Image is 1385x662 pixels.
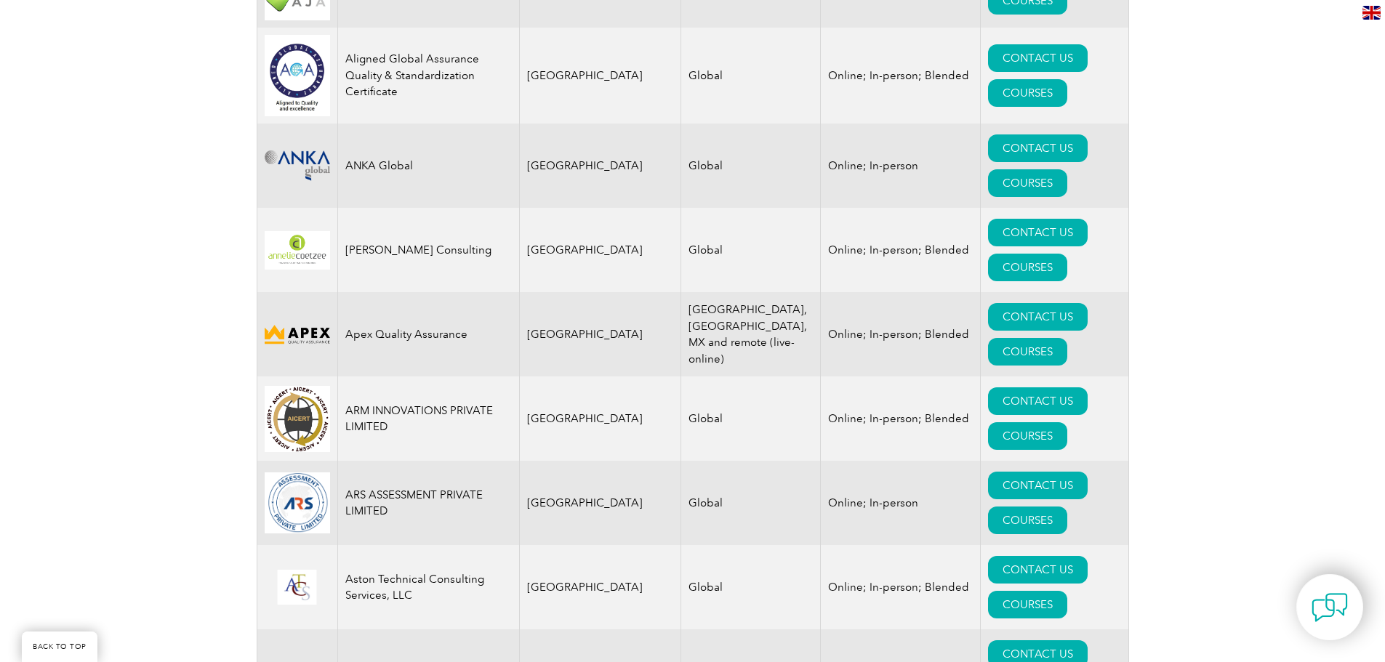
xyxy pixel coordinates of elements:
[988,134,1088,162] a: CONTACT US
[519,461,681,545] td: [GEOGRAPHIC_DATA]
[265,570,330,605] img: ce24547b-a6e0-e911-a812-000d3a795b83-logo.png
[265,323,330,347] img: cdfe6d45-392f-f011-8c4d-000d3ad1ee32-logo.png
[988,79,1067,107] a: COURSES
[337,124,519,208] td: ANKA Global
[821,208,981,292] td: Online; In-person; Blended
[519,208,681,292] td: [GEOGRAPHIC_DATA]
[988,169,1067,197] a: COURSES
[337,461,519,545] td: ARS ASSESSMENT PRIVATE LIMITED
[681,461,821,545] td: Global
[988,556,1088,584] a: CONTACT US
[265,150,330,181] img: c09c33f4-f3a0-ea11-a812-000d3ae11abd-logo.png
[337,376,519,461] td: ARM INNOVATIONS PRIVATE LIMITED
[337,292,519,376] td: Apex Quality Assurance
[988,591,1067,618] a: COURSES
[988,254,1067,281] a: COURSES
[681,376,821,461] td: Global
[337,545,519,629] td: Aston Technical Consulting Services, LLC
[519,376,681,461] td: [GEOGRAPHIC_DATA]
[22,631,97,662] a: BACK TO TOP
[681,545,821,629] td: Global
[681,124,821,208] td: Global
[821,124,981,208] td: Online; In-person
[821,28,981,124] td: Online; In-person; Blended
[519,292,681,376] td: [GEOGRAPHIC_DATA]
[988,219,1088,246] a: CONTACT US
[519,545,681,629] td: [GEOGRAPHIC_DATA]
[681,28,821,124] td: Global
[988,303,1088,331] a: CONTACT US
[265,472,330,533] img: 509b7a2e-6565-ed11-9560-0022481565fd-logo.png
[519,28,681,124] td: [GEOGRAPHIC_DATA]
[988,387,1088,415] a: CONTACT US
[821,376,981,461] td: Online; In-person; Blended
[519,124,681,208] td: [GEOGRAPHIC_DATA]
[681,208,821,292] td: Global
[821,461,981,545] td: Online; In-person
[337,28,519,124] td: Aligned Global Assurance Quality & Standardization Certificate
[337,208,519,292] td: [PERSON_NAME] Consulting
[265,386,330,452] img: d4f7149c-8dc9-ef11-a72f-002248108aed-logo.jpg
[988,472,1088,499] a: CONTACT US
[1312,589,1348,626] img: contact-chat.png
[1362,6,1381,20] img: en
[988,506,1067,534] a: COURSES
[681,292,821,376] td: [GEOGRAPHIC_DATA], [GEOGRAPHIC_DATA], MX and remote (live-online)
[821,292,981,376] td: Online; In-person; Blended
[265,35,330,116] img: 049e7a12-d1a0-ee11-be37-00224893a058-logo.jpg
[988,44,1088,72] a: CONTACT US
[988,422,1067,450] a: COURSES
[988,338,1067,366] a: COURSES
[265,231,330,270] img: 4c453107-f848-ef11-a316-002248944286-logo.png
[821,545,981,629] td: Online; In-person; Blended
